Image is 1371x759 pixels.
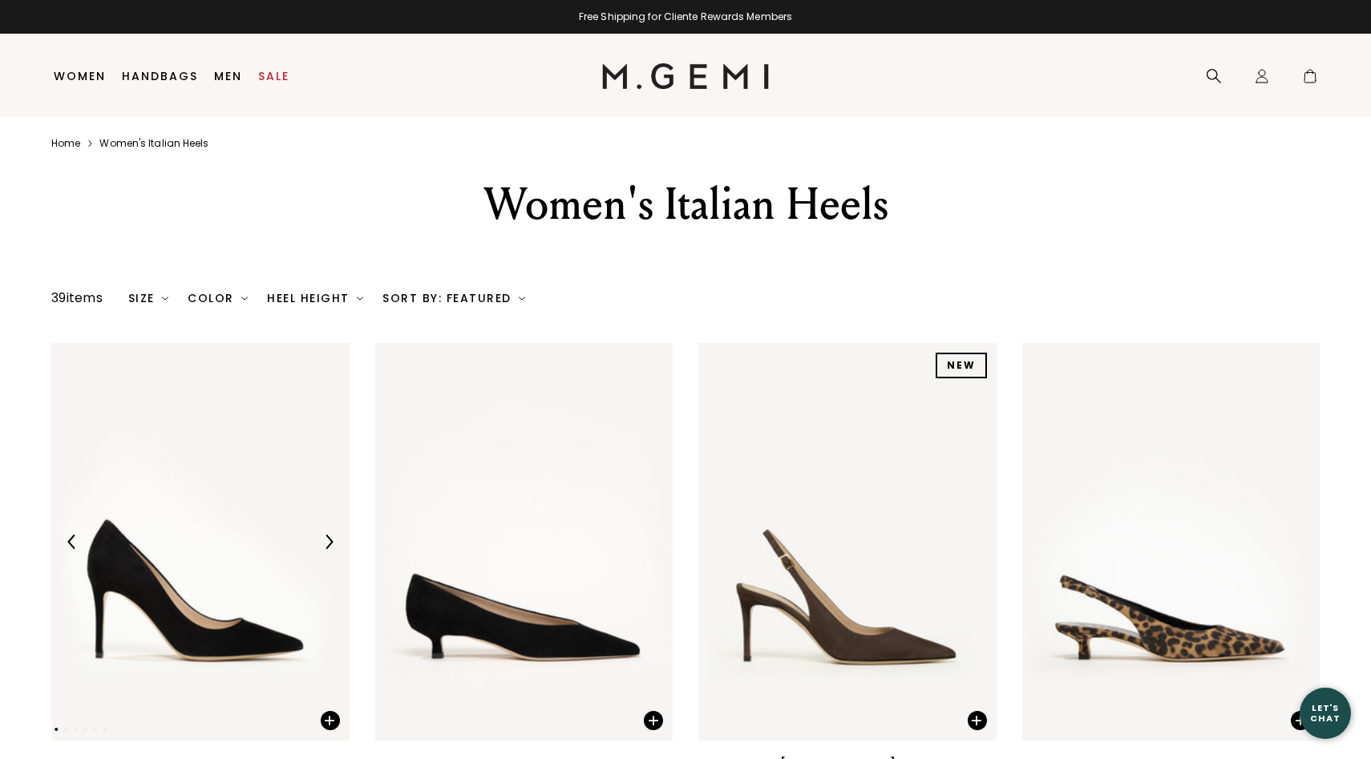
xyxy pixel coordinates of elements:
[1022,343,1320,741] img: The Lisinda
[54,70,106,83] a: Women
[407,176,964,233] div: Women's Italian Heels
[375,343,673,741] img: The Marzia
[382,292,525,305] div: Sort By: Featured
[1300,703,1351,723] div: Let's Chat
[519,295,525,301] img: chevron-down.svg
[936,353,987,378] div: NEW
[241,295,248,301] img: chevron-down.svg
[357,295,363,301] img: chevron-down.svg
[267,292,363,305] div: Heel Height
[51,343,350,741] img: The Esatto 90mm
[51,137,80,150] a: Home
[51,289,103,308] div: 39 items
[188,292,248,305] div: Color
[322,535,336,549] img: Next Arrow
[698,343,997,741] img: The Valeria 80mm
[65,535,79,549] img: Previous Arrow
[258,70,289,83] a: Sale
[214,70,242,83] a: Men
[602,63,770,89] img: M.Gemi
[122,70,198,83] a: Handbags
[162,295,168,301] img: chevron-down.svg
[99,137,208,150] a: Women's italian heels
[128,292,169,305] div: Size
